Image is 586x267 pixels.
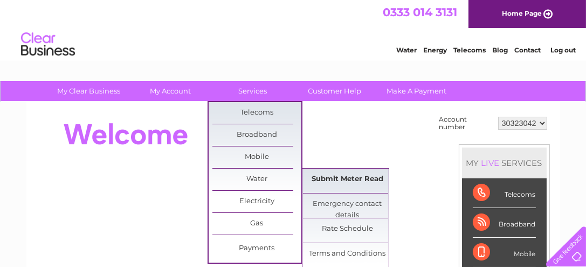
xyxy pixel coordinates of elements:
a: My Account [126,81,215,101]
div: MY SERVICES [462,148,547,178]
a: Submit Meter Read [303,169,392,190]
a: Blog [492,46,508,54]
a: Customer Help [290,81,379,101]
div: Telecoms [473,178,536,208]
div: Broadband [473,208,536,238]
a: Telecoms [453,46,486,54]
a: Rate Schedule [303,218,392,240]
a: Payments [212,238,301,259]
a: Log out [550,46,576,54]
a: My Clear Business [44,81,133,101]
a: Terms and Conditions [303,243,392,265]
div: LIVE [479,158,502,168]
a: Telecoms [212,102,301,124]
td: Account number [437,113,495,133]
a: Water [396,46,417,54]
a: Make A Payment [372,81,461,101]
a: Energy [423,46,447,54]
a: Electricity [212,191,301,212]
a: Gas [212,213,301,235]
div: Clear Business is a trading name of Verastar Limited (registered in [GEOGRAPHIC_DATA] No. 3667643... [39,6,548,52]
a: Broadband [212,124,301,146]
a: Services [208,81,297,101]
a: 0333 014 3131 [383,5,457,19]
a: Water [212,169,301,190]
a: Contact [514,46,541,54]
img: logo.png [20,28,75,61]
a: Emergency contact details [303,193,392,215]
a: Mobile [212,146,301,168]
